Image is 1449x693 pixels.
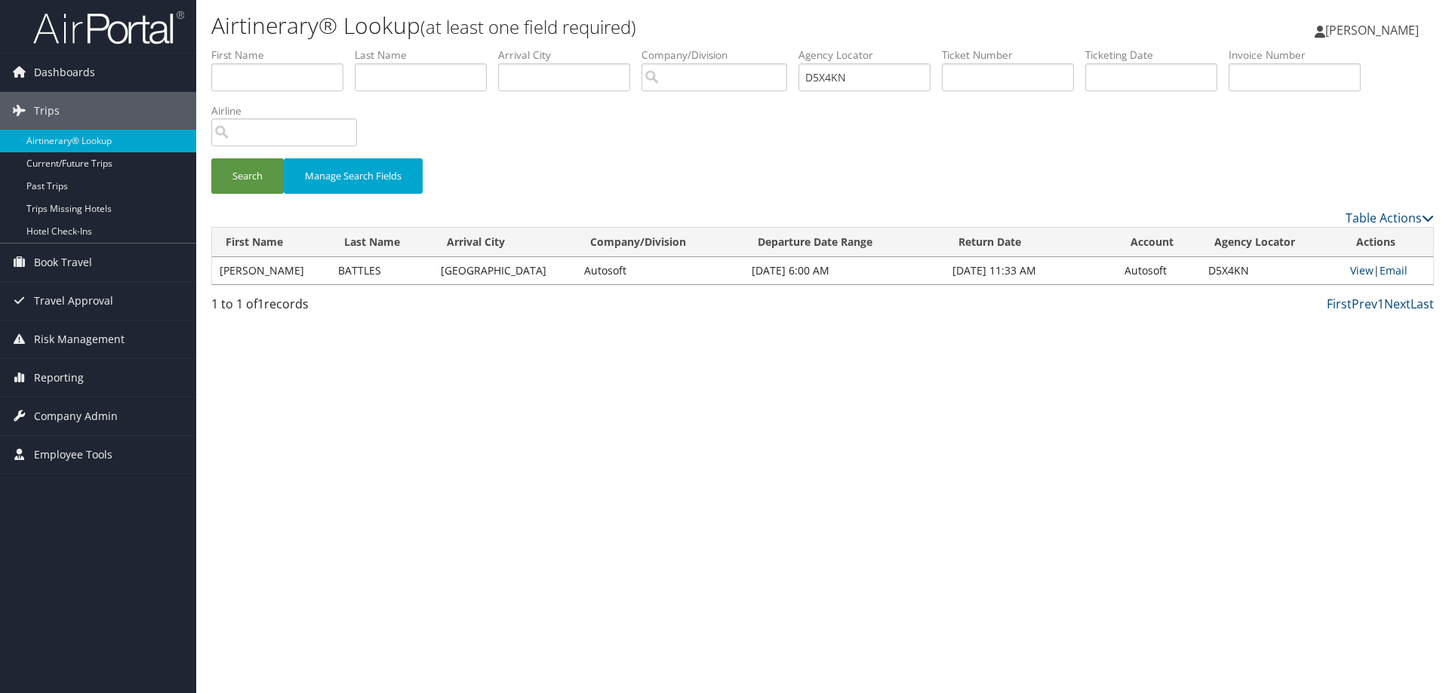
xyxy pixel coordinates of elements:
label: Ticketing Date [1085,48,1229,63]
td: [GEOGRAPHIC_DATA] [433,257,577,284]
button: Search [211,158,284,194]
a: Email [1380,263,1407,278]
td: [PERSON_NAME] [212,257,331,284]
span: [PERSON_NAME] [1325,22,1419,38]
span: 1 [257,296,264,312]
span: Trips [34,92,60,130]
span: Company Admin [34,397,118,435]
small: (at least one field required) [420,14,636,39]
a: Last [1411,296,1434,312]
th: Arrival City: activate to sort column ascending [433,228,577,257]
th: Account: activate to sort column ascending [1117,228,1201,257]
label: Airline [211,103,368,118]
a: Prev [1352,296,1377,312]
label: Invoice Number [1229,48,1372,63]
span: Dashboards [34,54,95,91]
label: Ticket Number [942,48,1085,63]
span: Employee Tools [34,436,112,474]
span: Risk Management [34,320,125,358]
label: First Name [211,48,355,63]
a: 1 [1377,296,1384,312]
a: Next [1384,296,1411,312]
a: View [1350,263,1374,278]
span: Travel Approval [34,282,113,320]
th: First Name: activate to sort column ascending [212,228,331,257]
label: Agency Locator [798,48,942,63]
span: Reporting [34,359,84,397]
td: [DATE] 11:33 AM [945,257,1116,284]
label: Company/Division [641,48,798,63]
td: D5X4KN [1201,257,1343,284]
th: Return Date: activate to sort column ascending [945,228,1116,257]
th: Agency Locator: activate to sort column ascending [1201,228,1343,257]
a: Table Actions [1346,210,1434,226]
label: Last Name [355,48,498,63]
td: | [1343,257,1433,284]
button: Manage Search Fields [284,158,423,194]
td: Autosoft [577,257,743,284]
div: 1 to 1 of records [211,295,500,320]
span: Book Travel [34,244,92,281]
a: First [1327,296,1352,312]
td: BATTLES [331,257,433,284]
th: Last Name: activate to sort column ascending [331,228,433,257]
th: Company/Division [577,228,743,257]
td: Autosoft [1117,257,1201,284]
h1: Airtinerary® Lookup [211,10,1026,41]
th: Departure Date Range: activate to sort column ascending [744,228,946,257]
img: airportal-logo.png [33,10,184,45]
th: Actions [1343,228,1433,257]
label: Arrival City [498,48,641,63]
td: [DATE] 6:00 AM [744,257,946,284]
a: [PERSON_NAME] [1315,8,1434,53]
